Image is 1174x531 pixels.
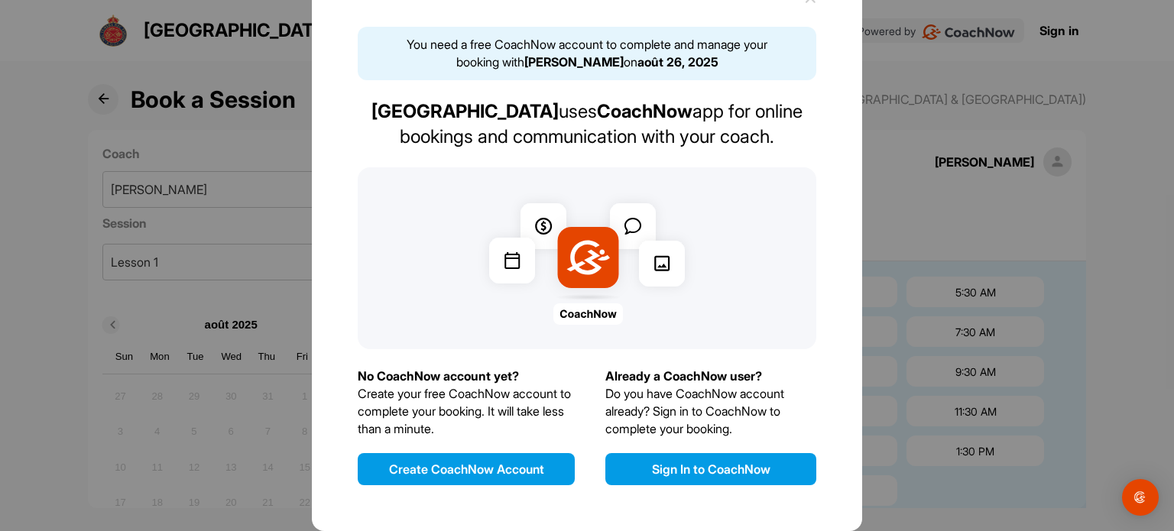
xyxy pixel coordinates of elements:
[358,27,816,80] div: You need a free CoachNow account to complete and manage your booking with on
[1122,479,1159,516] div: Open Intercom Messenger
[371,100,559,122] strong: [GEOGRAPHIC_DATA]
[605,367,816,385] p: Already a CoachNow user?
[637,54,718,70] strong: août 26, 2025
[478,192,696,325] img: coach now ads
[597,100,692,122] strong: CoachNow
[605,453,816,485] button: Sign In to CoachNow
[358,385,575,438] p: Create your free CoachNow account to complete your booking. It will take less than a minute.
[358,99,816,149] div: uses app for online bookings and communication with your coach.
[524,54,624,70] strong: [PERSON_NAME]
[605,385,816,438] p: Do you have CoachNow account already? Sign in to CoachNow to complete your booking.
[358,367,575,385] p: No CoachNow account yet?
[358,453,575,485] button: Create CoachNow Account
